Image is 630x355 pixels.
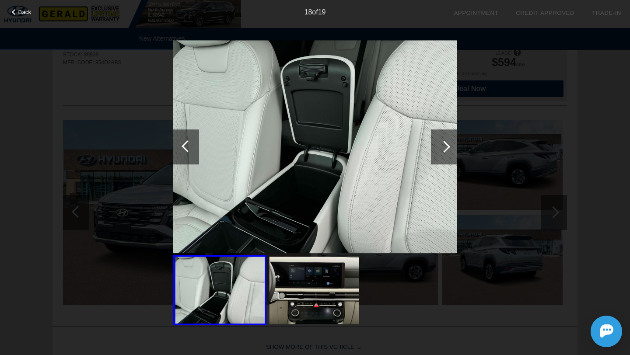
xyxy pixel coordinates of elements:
span: 19 [318,8,326,16]
img: New-2025-Hyundai-TucsonHybrid-SELConvenience-ID26009231726-aHR0cDovL2ltYWdlcy51bml0c2ludmVudG9yeS... [173,40,457,254]
img: New-2025-Hyundai-TucsonHybrid-SELConvenience-ID26009231771-aHR0cDovL2ltYWdlcy51bml0c2ludmVudG9yeS... [269,257,359,324]
a: Appointment [454,10,498,16]
a: Credit Approved [516,10,574,16]
iframe: Chat Assistance [551,308,630,355]
span: 18 [304,8,312,16]
span: Back [18,9,31,15]
a: Trade-In [592,10,621,16]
